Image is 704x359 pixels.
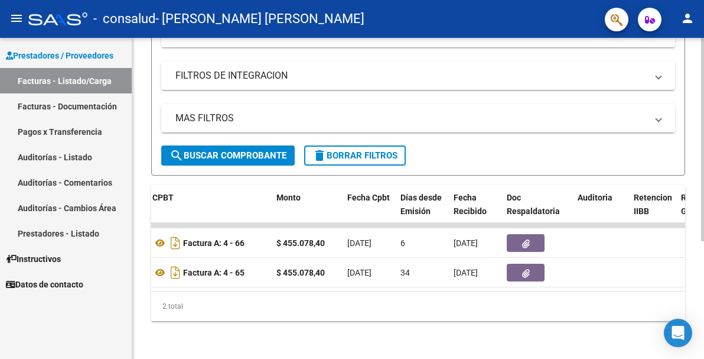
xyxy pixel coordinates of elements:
datatable-header-cell: Auditoria [573,185,629,237]
datatable-header-cell: Fecha Recibido [449,185,502,237]
span: 6 [400,238,405,248]
span: Buscar Comprobante [170,150,286,161]
mat-panel-title: MAS FILTROS [175,112,647,125]
span: Fecha Recibido [454,193,487,216]
button: Borrar Filtros [304,145,406,166]
span: Doc Respaldatoria [507,193,560,216]
span: Instructivos [6,253,61,266]
span: Retencion IIBB [634,193,672,216]
mat-icon: search [170,148,184,163]
datatable-header-cell: Fecha Cpbt [343,185,396,237]
datatable-header-cell: Retencion IIBB [629,185,676,237]
span: Fecha Cpbt [347,193,390,202]
i: Descargar documento [168,263,183,282]
mat-panel-title: FILTROS DE INTEGRACION [175,69,647,82]
span: Prestadores / Proveedores [6,49,113,62]
mat-icon: delete [312,148,327,163]
div: Open Intercom Messenger [664,319,692,347]
span: Datos de contacto [6,278,83,291]
span: - consalud [93,6,155,32]
span: [DATE] [454,268,478,277]
span: Monto [276,193,301,202]
span: Borrar Filtros [312,150,397,161]
datatable-header-cell: CPBT [148,185,272,237]
button: Buscar Comprobante [161,145,295,166]
datatable-header-cell: Doc Respaldatoria [502,185,573,237]
span: Días desde Emisión [400,193,442,216]
span: 34 [400,268,410,277]
i: Descargar documento [168,234,183,253]
span: [DATE] [347,238,371,248]
strong: $ 455.078,40 [276,238,325,248]
mat-icon: menu [9,11,24,25]
span: - [PERSON_NAME] [PERSON_NAME] [155,6,364,32]
strong: Factura A: 4 - 65 [183,268,245,277]
strong: Factura A: 4 - 66 [183,238,245,248]
div: 2 total [151,292,685,321]
span: [DATE] [347,268,371,277]
mat-icon: person [680,11,695,25]
datatable-header-cell: Días desde Emisión [396,185,449,237]
span: CPBT [152,193,174,202]
mat-expansion-panel-header: FILTROS DE INTEGRACION [161,62,675,90]
datatable-header-cell: Monto [272,185,343,237]
mat-expansion-panel-header: MAS FILTROS [161,104,675,132]
strong: $ 455.078,40 [276,268,325,277]
span: Auditoria [578,193,612,202]
span: [DATE] [454,238,478,248]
